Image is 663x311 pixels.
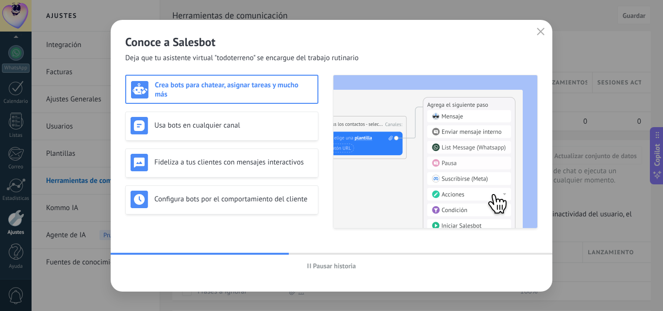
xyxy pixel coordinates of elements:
[125,34,538,49] h2: Conoce a Salesbot
[303,259,361,273] button: Pausar historia
[154,158,313,167] h3: Fideliza a tus clientes con mensajes interactivos
[154,195,313,204] h3: Configura bots por el comportamiento del cliente
[313,262,356,269] span: Pausar historia
[125,53,359,63] span: Deja que tu asistente virtual "todoterreno" se encargue del trabajo rutinario
[155,81,313,99] h3: Crea bots para chatear, asignar tareas y mucho más
[154,121,313,130] h3: Usa bots en cualquier canal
